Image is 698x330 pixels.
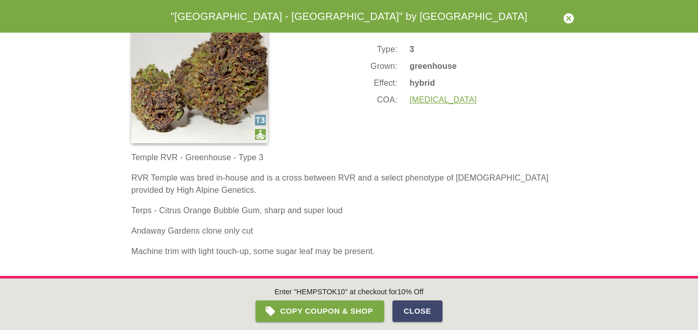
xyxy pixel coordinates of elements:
[255,115,266,125] img: Type 3
[392,300,443,322] button: Close
[131,245,567,258] p: Machine trim with light touch-up, some sugar leaf may be present.
[131,172,567,196] p: RVR Temple was bred in-house and is a cross between RVR and a select phenotype of [DEMOGRAPHIC_DA...
[131,7,268,143] img: RVR Temple - Greenhouse
[410,77,477,89] p: hybrid
[119,8,579,24] div: "[GEOGRAPHIC_DATA] - [GEOGRAPHIC_DATA]" by [GEOGRAPHIC_DATA]
[370,77,398,90] td: Effect :
[410,43,477,56] p: 3
[255,300,384,322] button: Copy Coupon & Shop
[131,151,567,164] p: Temple RVR - Greenhouse - Type 3
[131,205,567,217] p: Terps - Citrus Orange Bubble Gum, sharp and super loud
[255,129,266,140] img: hybrid
[370,93,398,107] td: COA :
[410,95,477,104] a: [MEDICAL_DATA]
[410,60,477,72] p: greenhouse
[131,225,567,237] p: Andaway Gardens clone only cut
[370,60,398,73] td: Grown :
[370,43,398,56] td: Type :
[208,287,490,298] h6: Enter " HEMPSTOK10 " at checkout for 10% Off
